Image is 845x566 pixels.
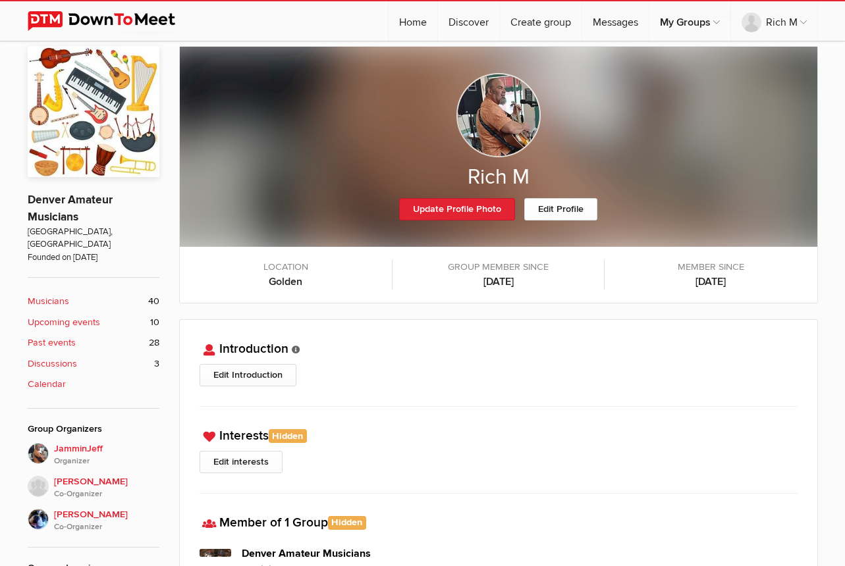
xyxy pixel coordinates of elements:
b: Past events [28,336,76,350]
span: [PERSON_NAME] [54,475,159,501]
span: 10 [150,315,159,330]
span: [GEOGRAPHIC_DATA], [GEOGRAPHIC_DATA] [28,226,159,251]
a: Musicians 40 [28,294,159,309]
span: 40 [148,294,159,309]
img: DownToMeet [28,11,196,31]
b: [DATE] [406,274,591,290]
a: Edit Introduction [200,364,296,386]
a: Edit interests [200,451,283,473]
span: LOCATION [193,260,379,274]
a: Rich M [731,1,817,41]
b: Golden [193,274,379,290]
div: Group Organizers [28,422,159,436]
img: Rich M [456,73,541,157]
a: Past events 28 [28,336,159,350]
h3: Member of 1 Group [200,513,798,532]
a: Home [389,1,437,41]
a: JamminJeffOrganizer [28,443,159,468]
a: Denver Amateur Musicians [28,193,113,224]
b: Calendar [28,377,66,392]
span: Hidden [328,516,367,530]
a: Calendar [28,377,159,392]
h3: Interests [200,426,798,446]
a: Upcoming events 10 [28,315,159,330]
span: JamminJeff [54,442,159,468]
span: 28 [149,336,159,350]
h3: Introduction [200,340,798,359]
b: Musicians [28,294,69,309]
a: Edit Profile [524,198,597,220]
span: Group member since [406,260,591,274]
i: Co-Organizer [54,521,159,533]
img: Denver Amateur Musicians [28,46,159,177]
img: Peter B [28,476,49,497]
i: Co-Organizer [54,488,159,500]
h4: Denver Amateur Musicians [242,546,469,561]
span: Founded on [DATE] [28,251,159,264]
a: Discover [438,1,499,41]
span: Member since [618,260,804,274]
img: JamminJeff [28,443,49,464]
a: Create group [500,1,582,41]
b: [DATE] [618,274,804,290]
a: [PERSON_NAME]Co-Organizer [28,468,159,501]
h2: Rich M [206,164,791,192]
span: [PERSON_NAME] [54,507,159,534]
i: Organizer [54,455,159,467]
span: 3 [154,357,159,371]
b: Discussions [28,357,77,371]
img: Art Martinez [28,509,49,530]
b: Upcoming events [28,315,100,330]
a: [PERSON_NAME]Co-Organizer [28,501,159,534]
a: Messages [582,1,649,41]
span: Hidden [269,429,308,443]
a: Discussions 3 [28,357,159,371]
a: My Groups [649,1,730,41]
a: Update Profile Photo [399,198,515,220]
